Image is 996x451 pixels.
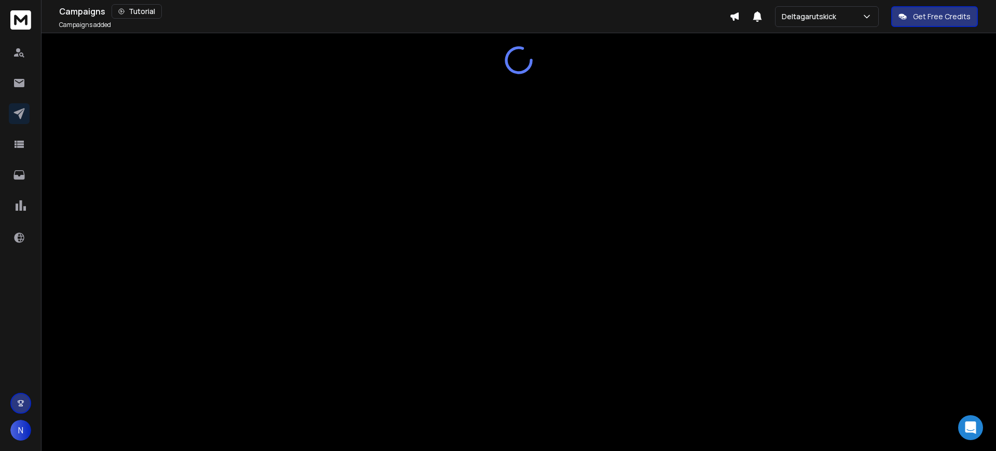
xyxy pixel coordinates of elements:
button: Get Free Credits [891,6,978,27]
button: N [10,420,31,441]
p: Deltagarutskick [782,11,840,22]
p: Get Free Credits [913,11,971,22]
button: Tutorial [112,4,162,19]
div: Open Intercom Messenger [958,415,983,440]
p: Campaigns added [59,21,111,29]
div: Campaigns [59,4,729,19]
